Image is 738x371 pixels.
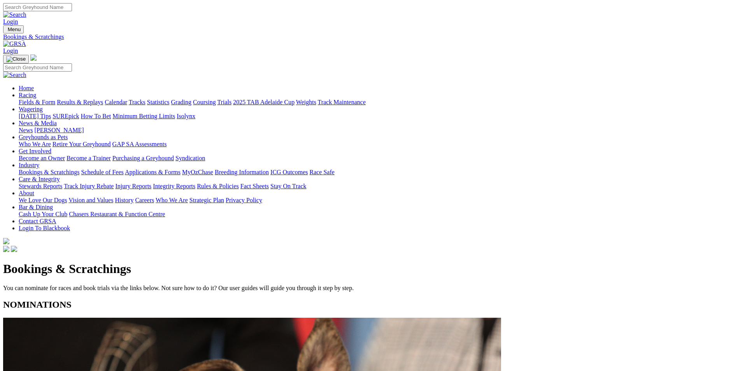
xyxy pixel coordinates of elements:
[19,148,51,154] a: Get Involved
[182,169,213,175] a: MyOzChase
[3,72,26,79] img: Search
[112,113,175,119] a: Minimum Betting Limits
[3,246,9,252] img: facebook.svg
[3,25,24,33] button: Toggle navigation
[81,113,111,119] a: How To Bet
[240,183,269,189] a: Fact Sheets
[19,162,39,168] a: Industry
[3,262,735,276] h1: Bookings & Scratchings
[193,99,216,105] a: Coursing
[19,211,67,217] a: Cash Up Your Club
[19,113,51,119] a: [DATE] Tips
[147,99,170,105] a: Statistics
[296,99,316,105] a: Weights
[19,169,79,175] a: Bookings & Scratchings
[6,56,26,62] img: Close
[19,141,51,147] a: Who We Are
[270,169,308,175] a: ICG Outcomes
[19,92,36,98] a: Racing
[19,127,33,133] a: News
[189,197,224,203] a: Strategic Plan
[129,99,145,105] a: Tracks
[3,55,29,63] button: Toggle navigation
[19,225,70,231] a: Login To Blackbook
[215,169,269,175] a: Breeding Information
[81,169,123,175] a: Schedule of Fees
[3,18,18,25] a: Login
[19,197,67,203] a: We Love Our Dogs
[19,155,735,162] div: Get Involved
[67,155,111,161] a: Become a Trainer
[19,197,735,204] div: About
[34,127,84,133] a: [PERSON_NAME]
[19,183,735,190] div: Care & Integrity
[226,197,262,203] a: Privacy Policy
[19,183,62,189] a: Stewards Reports
[115,183,151,189] a: Injury Reports
[19,106,43,112] a: Wagering
[19,120,57,126] a: News & Media
[309,169,334,175] a: Race Safe
[68,197,113,203] a: Vision and Values
[30,54,37,61] img: logo-grsa-white.png
[19,218,56,224] a: Contact GRSA
[175,155,205,161] a: Syndication
[3,299,735,310] h2: NOMINATIONS
[19,127,735,134] div: News & Media
[197,183,239,189] a: Rules & Policies
[171,99,191,105] a: Grading
[156,197,188,203] a: Who We Are
[153,183,195,189] a: Integrity Reports
[135,197,154,203] a: Careers
[3,3,72,11] input: Search
[69,211,165,217] a: Chasers Restaurant & Function Centre
[3,40,26,47] img: GRSA
[19,155,65,161] a: Become an Owner
[64,183,114,189] a: Track Injury Rebate
[125,169,181,175] a: Applications & Forms
[3,33,735,40] a: Bookings & Scratchings
[115,197,133,203] a: History
[177,113,195,119] a: Isolynx
[3,238,9,244] img: logo-grsa-white.png
[19,134,68,140] a: Greyhounds as Pets
[11,246,17,252] img: twitter.svg
[3,285,735,292] p: You can nominate for races and book trials via the links below. Not sure how to do it? Our user g...
[19,113,735,120] div: Wagering
[19,169,735,176] div: Industry
[112,155,174,161] a: Purchasing a Greyhound
[19,85,34,91] a: Home
[19,99,735,106] div: Racing
[57,99,103,105] a: Results & Replays
[318,99,366,105] a: Track Maintenance
[105,99,127,105] a: Calendar
[19,190,34,196] a: About
[3,11,26,18] img: Search
[233,99,294,105] a: 2025 TAB Adelaide Cup
[3,47,18,54] a: Login
[3,63,72,72] input: Search
[53,141,111,147] a: Retire Your Greyhound
[8,26,21,32] span: Menu
[19,141,735,148] div: Greyhounds as Pets
[19,99,55,105] a: Fields & Form
[270,183,306,189] a: Stay On Track
[217,99,231,105] a: Trials
[53,113,79,119] a: SUREpick
[112,141,167,147] a: GAP SA Assessments
[19,204,53,210] a: Bar & Dining
[19,176,60,182] a: Care & Integrity
[19,211,735,218] div: Bar & Dining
